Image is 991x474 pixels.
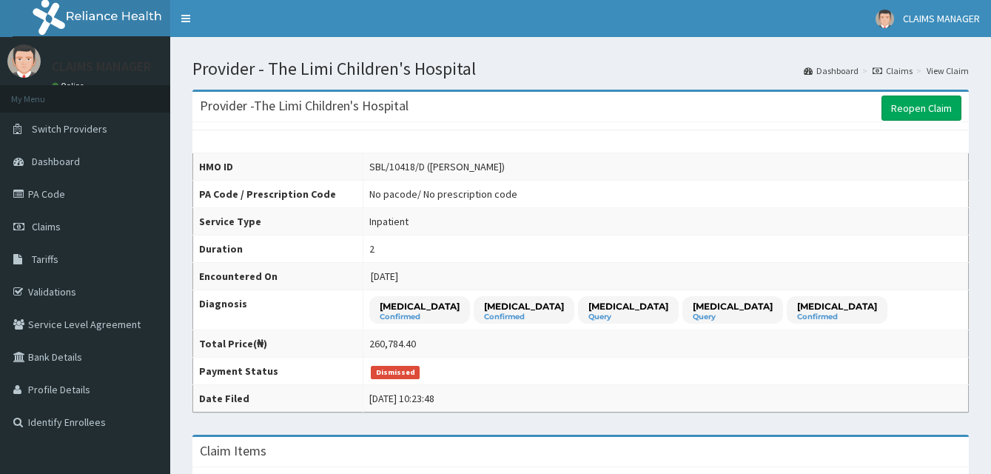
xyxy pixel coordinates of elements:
a: Dashboard [804,64,859,77]
p: [MEDICAL_DATA] [693,300,773,313]
img: User Image [7,44,41,78]
a: Online [52,81,87,91]
small: Confirmed [484,313,564,321]
small: Query [588,313,668,321]
th: PA Code / Prescription Code [193,181,363,208]
h1: Provider - The Limi Children's Hospital [192,59,969,79]
th: Total Price(₦) [193,330,363,358]
th: Encountered On [193,263,363,290]
span: Claims [32,220,61,233]
div: No pacode / No prescription code [369,187,517,201]
th: HMO ID [193,153,363,181]
h3: Provider - The Limi Children's Hospital [200,99,409,113]
img: User Image [876,10,894,28]
p: [MEDICAL_DATA] [380,300,460,313]
th: Diagnosis [193,290,363,330]
span: Tariffs [32,253,58,266]
div: 2 [369,241,374,256]
small: Query [693,313,773,321]
span: CLAIMS MANAGER [903,12,980,25]
div: SBL/10418/D ([PERSON_NAME]) [369,159,505,174]
a: Reopen Claim [881,96,961,121]
th: Date Filed [193,385,363,413]
span: [DATE] [371,270,398,283]
h3: Claim Items [200,444,266,458]
div: 260,784.40 [369,336,416,351]
th: Service Type [193,208,363,236]
p: [MEDICAL_DATA] [588,300,668,313]
span: Dismissed [371,366,420,379]
a: Claims [873,64,913,77]
small: Confirmed [797,313,877,321]
th: Payment Status [193,358,363,385]
p: [MEDICAL_DATA] [484,300,564,313]
p: CLAIMS MANAGER [52,60,151,73]
p: [MEDICAL_DATA] [797,300,877,313]
span: Switch Providers [32,122,107,136]
small: Confirmed [380,313,460,321]
a: View Claim [927,64,969,77]
span: Dashboard [32,155,80,168]
div: [DATE] 10:23:48 [369,391,434,406]
th: Duration [193,236,363,263]
div: Inpatient [369,214,409,229]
